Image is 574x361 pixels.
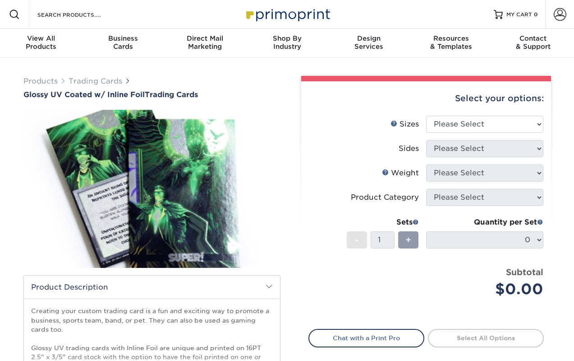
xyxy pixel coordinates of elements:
[23,100,280,278] img: Glossy UV Coated w/ Inline Foil 01
[492,29,574,58] a: Contact& Support
[534,11,538,18] span: 0
[351,192,419,203] div: Product Category
[328,34,410,51] div: Services
[506,267,543,277] strong: Subtotal
[405,233,411,247] span: +
[347,217,419,228] div: Sets
[164,34,246,42] span: Direct Mail
[24,276,280,299] h2: Product Description
[164,34,246,51] div: Marketing
[390,119,419,130] div: Sizes
[410,34,492,51] div: & Templates
[328,34,410,42] span: Design
[82,34,164,42] span: Business
[308,329,424,347] a: Chat with a Print Pro
[23,90,280,99] a: Glossy UV Coated w/ Inline FoilTrading Cards
[410,34,492,42] span: Resources
[426,217,543,228] div: Quantity per Set
[328,29,410,58] a: DesignServices
[410,29,492,58] a: Resources& Templates
[69,77,122,85] a: Trading Cards
[23,90,280,99] h1: Trading Cards
[399,143,419,154] div: Sides
[164,29,246,58] a: Direct MailMarketing
[492,34,574,42] span: Contact
[382,168,419,178] div: Weight
[433,278,543,300] div: $0.00
[428,329,544,347] a: Select All Options
[308,81,544,116] div: Select your options:
[246,34,328,42] span: Shop By
[82,34,164,51] div: Cards
[492,34,574,51] div: & Support
[506,11,532,19] span: MY CART
[23,77,58,85] a: Products
[37,9,124,20] input: SEARCH PRODUCTS.....
[82,29,164,58] a: BusinessCards
[246,29,328,58] a: Shop ByIndustry
[246,34,328,51] div: Industry
[242,5,332,24] img: Primoprint
[355,233,359,247] span: -
[23,90,145,99] span: Glossy UV Coated w/ Inline Foil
